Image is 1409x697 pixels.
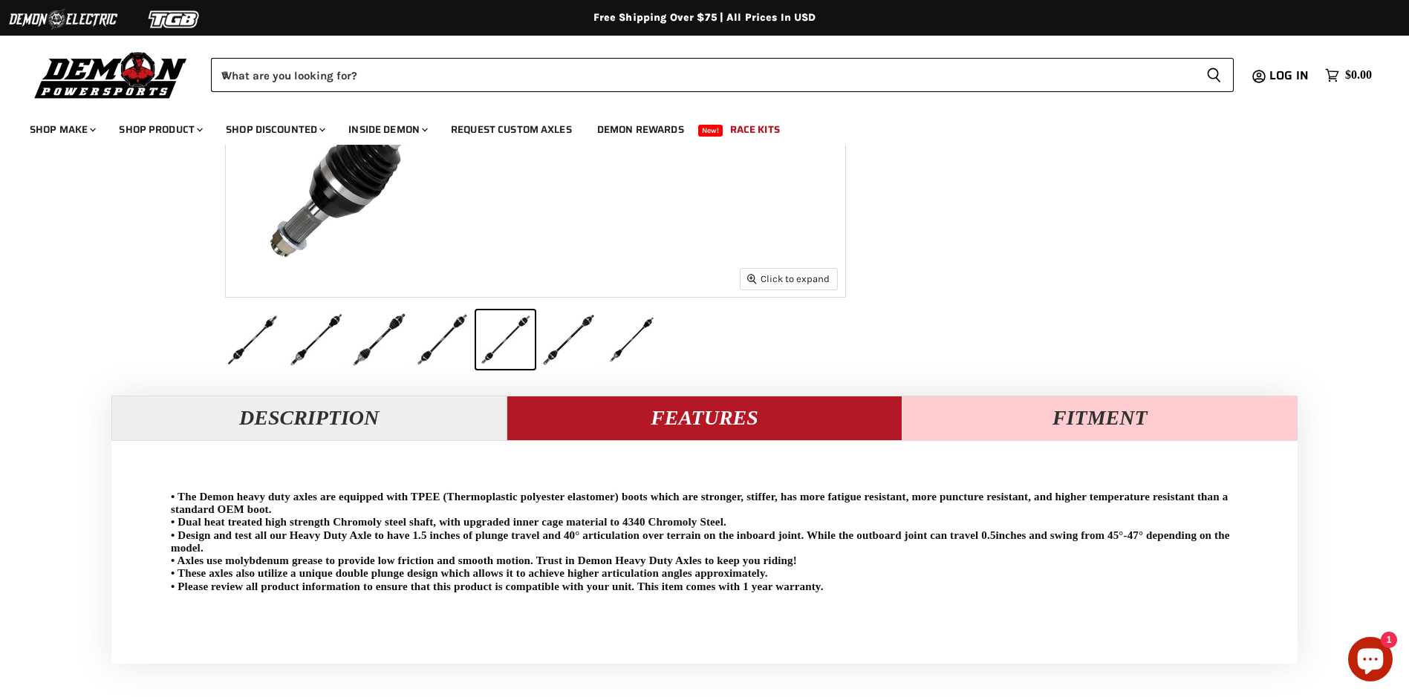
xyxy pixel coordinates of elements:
a: Shop Make [19,114,105,145]
button: Description [111,396,507,440]
form: Product [211,58,1234,92]
ul: Main menu [19,108,1368,145]
a: Race Kits [719,114,791,145]
button: Can-Am Maverick X3 Demon Heavy Duty Axle thumbnail [224,310,282,369]
button: Click to expand [741,269,837,289]
button: IMAGE thumbnail [602,310,661,369]
inbox-online-store-chat: Shopify online store chat [1344,637,1397,685]
a: Inside Demon [337,114,437,145]
button: Features [507,396,902,440]
a: Shop Product [108,114,212,145]
a: Shop Discounted [215,114,334,145]
a: Log in [1263,69,1318,82]
button: Can-Am Maverick X3 Demon Heavy Duty Axle thumbnail [413,310,472,369]
span: Click to expand [747,273,830,284]
a: Request Custom Axles [440,114,583,145]
span: New! [698,125,723,137]
span: Log in [1269,66,1309,85]
button: Can-Am Maverick X3 Demon Heavy Duty Axle thumbnail [287,310,345,369]
button: Fitment [902,396,1298,440]
div: Free Shipping Over $75 | All Prices In USD [111,11,1299,24]
img: TGB Logo 2 [119,5,230,33]
button: Can-Am Maverick X3 Demon Heavy Duty Axle thumbnail [350,310,409,369]
input: When autocomplete results are available use up and down arrows to review and enter to select [211,58,1194,92]
span: $0.00 [1345,68,1372,82]
button: Can-Am Maverick X3 Demon Heavy Duty Axle thumbnail [539,310,598,369]
a: $0.00 [1318,65,1379,86]
img: Demon Electric Logo 2 [7,5,119,33]
a: Demon Rewards [586,114,695,145]
p: • The Demon heavy duty axles are equipped with TPEE (Thermoplastic polyester elastomer) boots whi... [171,491,1238,593]
img: Demon Powersports [30,48,192,101]
button: Can-Am Maverick X3 Demon Heavy Duty Axle thumbnail [476,310,535,369]
button: Search [1194,58,1234,92]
